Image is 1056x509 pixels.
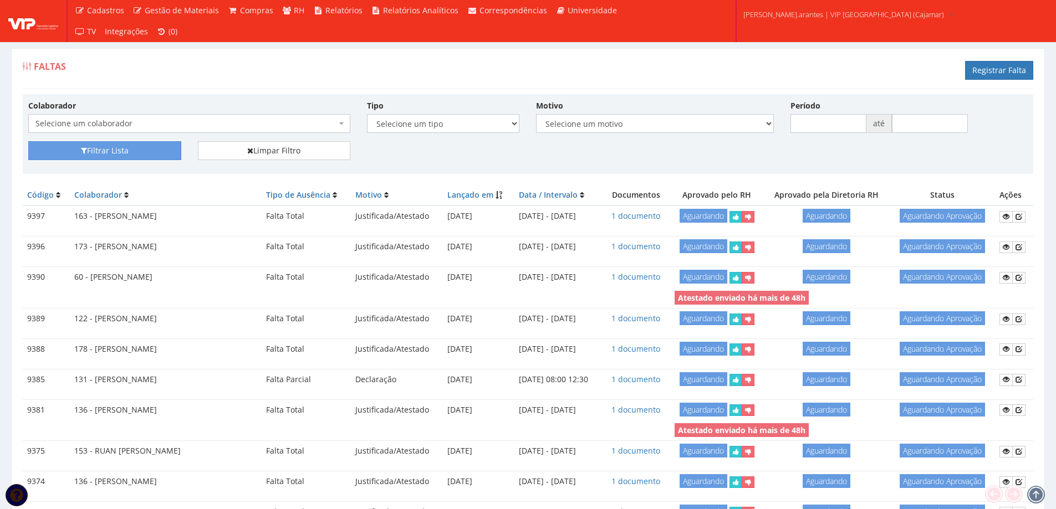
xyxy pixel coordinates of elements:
[198,141,351,160] a: Limpar Filtro
[70,441,262,462] td: 153 - RUAN [PERSON_NAME]
[87,26,96,37] span: TV
[611,271,660,282] a: 1 documento
[443,308,514,329] td: [DATE]
[367,100,384,111] label: Tipo
[965,61,1033,80] a: Registrar Falta
[105,26,148,37] span: Integrações
[169,26,177,37] span: (0)
[900,474,985,488] span: Aguardando Aprovação
[900,239,985,253] span: Aguardando Aprovação
[900,209,985,223] span: Aguardando Aprovação
[8,13,58,29] img: logo
[763,185,890,205] th: Aprovado pela Diretoria RH
[443,205,514,227] td: [DATE]
[900,342,985,356] span: Aguardando Aprovação
[803,342,850,356] span: Aguardando
[680,209,727,223] span: Aguardando
[803,209,850,223] span: Aguardando
[514,205,602,227] td: [DATE] - [DATE]
[351,308,443,329] td: Justificada/Atestado
[74,189,122,200] a: Colaborador
[803,270,850,284] span: Aguardando
[70,21,100,42] a: TV
[803,474,850,488] span: Aguardando
[383,5,458,16] span: Relatórios Analíticos
[866,114,892,133] span: até
[262,236,351,258] td: Falta Total
[514,369,602,390] td: [DATE] 08:00 12:30
[351,205,443,227] td: Justificada/Atestado
[355,189,382,200] a: Motivo
[900,311,985,325] span: Aguardando Aprovação
[680,311,727,325] span: Aguardando
[262,399,351,420] td: Falta Total
[262,267,351,288] td: Falta Total
[23,369,70,390] td: 9385
[443,441,514,462] td: [DATE]
[611,241,660,251] a: 1 documento
[351,236,443,258] td: Justificada/Atestado
[803,311,850,325] span: Aguardando
[519,189,578,200] a: Data / Intervalo
[23,308,70,329] td: 9389
[680,444,727,457] span: Aguardando
[266,189,330,200] a: Tipo de Ausência
[443,267,514,288] td: [DATE]
[443,236,514,258] td: [DATE]
[680,474,727,488] span: Aguardando
[601,185,670,205] th: Documentos
[900,403,985,417] span: Aguardando Aprovação
[443,369,514,390] td: [DATE]
[447,189,493,200] a: Lançado em
[23,205,70,227] td: 9397
[680,372,727,386] span: Aguardando
[611,445,660,456] a: 1 documento
[568,5,617,16] span: Universidade
[790,100,820,111] label: Período
[145,5,219,16] span: Gestão de Materiais
[87,5,124,16] span: Cadastros
[35,118,336,129] span: Selecione um colaborador
[514,236,602,258] td: [DATE] - [DATE]
[262,338,351,359] td: Falta Total
[443,338,514,359] td: [DATE]
[900,270,985,284] span: Aguardando Aprovação
[443,471,514,492] td: [DATE]
[803,239,850,253] span: Aguardando
[479,5,547,16] span: Correspondências
[536,100,563,111] label: Motivo
[514,338,602,359] td: [DATE] - [DATE]
[70,338,262,359] td: 178 - [PERSON_NAME]
[28,100,76,111] label: Colaborador
[100,21,152,42] a: Integrações
[680,239,727,253] span: Aguardando
[680,270,727,284] span: Aguardando
[351,399,443,420] td: Justificada/Atestado
[743,9,944,20] span: [PERSON_NAME].arantes | VIP [GEOGRAPHIC_DATA] (Cajamar)
[514,267,602,288] td: [DATE] - [DATE]
[678,292,805,303] strong: Atestado enviado há mais de 48h
[803,444,850,457] span: Aguardando
[611,476,660,486] a: 1 documento
[803,403,850,417] span: Aguardando
[351,441,443,462] td: Justificada/Atestado
[70,205,262,227] td: 163 - [PERSON_NAME]
[23,441,70,462] td: 9375
[443,399,514,420] td: [DATE]
[611,374,660,384] a: 1 documento
[262,369,351,390] td: Falta Parcial
[294,5,304,16] span: RH
[351,338,443,359] td: Justificada/Atestado
[240,5,273,16] span: Compras
[351,471,443,492] td: Justificada/Atestado
[611,404,660,415] a: 1 documento
[514,308,602,329] td: [DATE] - [DATE]
[678,425,805,435] strong: Atestado enviado há mais de 48h
[351,267,443,288] td: Justificada/Atestado
[23,267,70,288] td: 9390
[28,114,350,133] span: Selecione um colaborador
[262,308,351,329] td: Falta Total
[900,372,985,386] span: Aguardando Aprovação
[262,471,351,492] td: Falta Total
[611,210,660,221] a: 1 documento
